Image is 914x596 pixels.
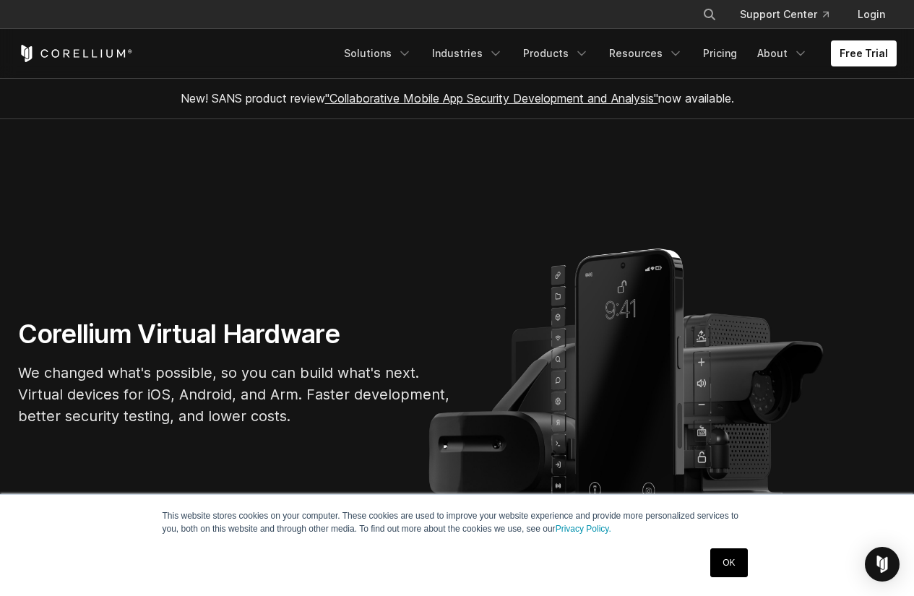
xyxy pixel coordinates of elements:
a: About [749,40,816,66]
p: This website stores cookies on your computer. These cookies are used to improve your website expe... [163,509,752,535]
a: Corellium Home [18,45,133,62]
a: Free Trial [831,40,897,66]
a: Solutions [335,40,421,66]
a: Resources [600,40,691,66]
div: Open Intercom Messenger [865,547,900,582]
a: Login [846,1,897,27]
a: Pricing [694,40,746,66]
p: We changed what's possible, so you can build what's next. Virtual devices for iOS, Android, and A... [18,362,452,427]
div: Navigation Menu [335,40,897,66]
a: "Collaborative Mobile App Security Development and Analysis" [325,91,658,105]
a: Privacy Policy. [556,524,611,534]
h1: Corellium Virtual Hardware [18,318,452,350]
a: Support Center [728,1,840,27]
a: OK [710,548,747,577]
button: Search [697,1,723,27]
div: Navigation Menu [685,1,897,27]
a: Industries [423,40,512,66]
span: New! SANS product review now available. [181,91,734,105]
a: Products [514,40,598,66]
